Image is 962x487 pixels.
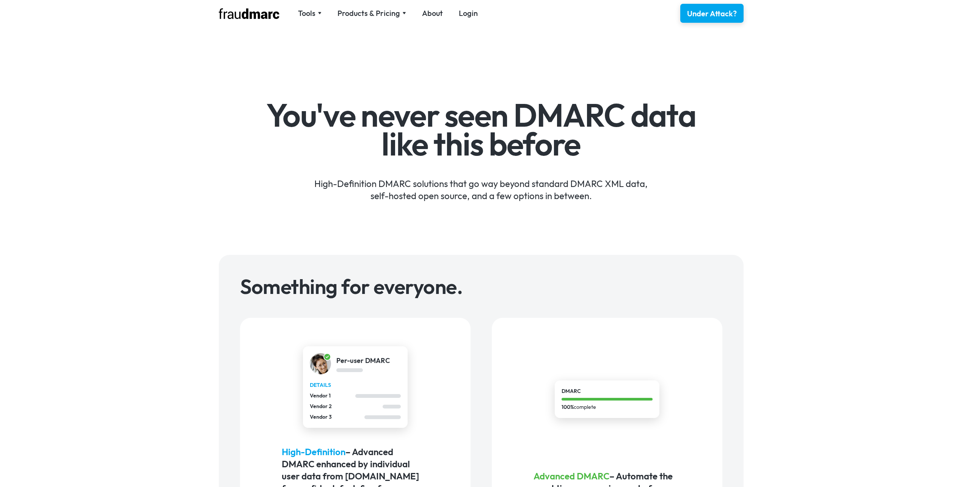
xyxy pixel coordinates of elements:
div: Tools [298,8,315,19]
div: Per-user DMARC [336,356,390,366]
div: complete [562,403,653,411]
div: Vendor 3 [310,413,364,421]
div: Under Attack? [687,8,737,19]
div: Vendor 2 [310,402,383,410]
div: Products & Pricing [337,8,400,19]
div: High-Definition DMARC solutions that go way beyond standard DMARC XML data, self-hosted open sour... [261,166,701,202]
a: Login [459,8,478,19]
div: Vendor 1 [310,392,355,400]
h1: You've never seen DMARC data like this before [261,101,701,158]
a: About [422,8,443,19]
div: details [310,381,401,389]
h3: Something for everyone. [240,276,722,297]
strong: 100% [562,404,574,410]
span: Advanced DMARC [534,470,609,482]
span: High-Definition [282,446,345,457]
div: DMARC [562,387,653,395]
a: Under Attack? [680,4,744,23]
div: Tools [298,8,322,19]
div: Products & Pricing [337,8,406,19]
